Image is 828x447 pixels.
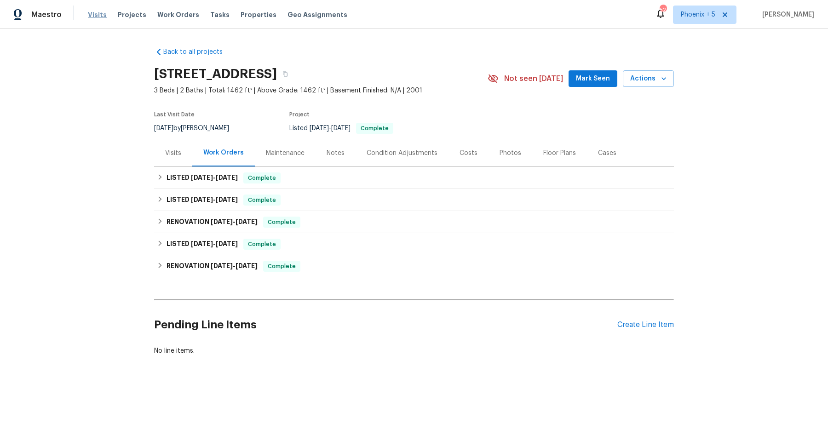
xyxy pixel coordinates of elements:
[88,10,107,19] span: Visits
[623,70,674,87] button: Actions
[241,10,276,19] span: Properties
[154,233,674,255] div: LISTED [DATE]-[DATE]Complete
[154,112,195,117] span: Last Visit Date
[118,10,146,19] span: Projects
[504,74,563,83] span: Not seen [DATE]
[191,174,213,181] span: [DATE]
[167,217,258,228] h6: RENOVATION
[154,346,674,355] div: No line items.
[759,10,814,19] span: [PERSON_NAME]
[165,149,181,158] div: Visits
[289,112,310,117] span: Project
[154,86,488,95] span: 3 Beds | 2 Baths | Total: 1462 ft² | Above Grade: 1462 ft² | Basement Finished: N/A | 2001
[154,69,277,79] h2: [STREET_ADDRESS]
[167,261,258,272] h6: RENOVATION
[154,211,674,233] div: RENOVATION [DATE]-[DATE]Complete
[191,174,238,181] span: -
[277,66,293,82] button: Copy Address
[167,172,238,183] h6: LISTED
[154,189,674,211] div: LISTED [DATE]-[DATE]Complete
[191,196,213,203] span: [DATE]
[211,263,258,269] span: -
[157,10,199,19] span: Work Orders
[31,10,62,19] span: Maestro
[154,255,674,277] div: RENOVATION [DATE]-[DATE]Complete
[569,70,617,87] button: Mark Seen
[191,241,238,247] span: -
[203,148,244,157] div: Work Orders
[154,167,674,189] div: LISTED [DATE]-[DATE]Complete
[617,321,674,329] div: Create Line Item
[331,125,351,132] span: [DATE]
[244,173,280,183] span: Complete
[310,125,329,132] span: [DATE]
[191,196,238,203] span: -
[576,73,610,85] span: Mark Seen
[216,241,238,247] span: [DATE]
[191,241,213,247] span: [DATE]
[154,47,242,57] a: Back to all projects
[211,218,258,225] span: -
[154,304,617,346] h2: Pending Line Items
[244,240,280,249] span: Complete
[264,218,299,227] span: Complete
[167,195,238,206] h6: LISTED
[210,11,230,18] span: Tasks
[630,73,667,85] span: Actions
[211,218,233,225] span: [DATE]
[154,125,173,132] span: [DATE]
[598,149,616,158] div: Cases
[543,149,576,158] div: Floor Plans
[367,149,437,158] div: Condition Adjustments
[236,218,258,225] span: [DATE]
[216,196,238,203] span: [DATE]
[287,10,347,19] span: Geo Assignments
[357,126,392,131] span: Complete
[266,149,305,158] div: Maintenance
[216,174,238,181] span: [DATE]
[244,195,280,205] span: Complete
[660,6,666,15] div: 52
[327,149,345,158] div: Notes
[211,263,233,269] span: [DATE]
[236,263,258,269] span: [DATE]
[500,149,521,158] div: Photos
[310,125,351,132] span: -
[289,125,393,132] span: Listed
[154,123,240,134] div: by [PERSON_NAME]
[264,262,299,271] span: Complete
[167,239,238,250] h6: LISTED
[681,10,715,19] span: Phoenix + 5
[460,149,477,158] div: Costs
